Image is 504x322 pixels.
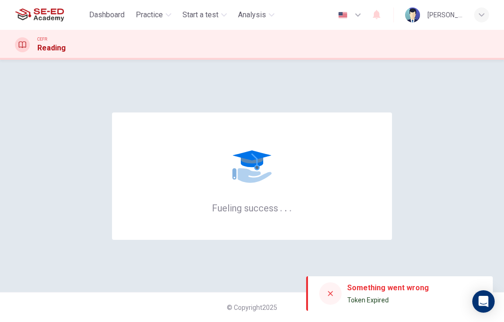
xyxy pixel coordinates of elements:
[179,7,231,23] button: Start a test
[284,199,287,215] h6: .
[15,6,64,24] img: SE-ED Academy logo
[85,7,128,23] button: Dashboard
[15,6,85,24] a: SE-ED Academy logo
[347,282,429,294] div: Something went wrong
[234,7,278,23] button: Analysis
[238,9,266,21] span: Analysis
[132,7,175,23] button: Practice
[37,36,47,42] span: CEFR
[472,290,495,313] div: Open Intercom Messenger
[212,202,292,214] h6: Fueling success
[227,304,277,311] span: © Copyright 2025
[405,7,420,22] img: Profile picture
[427,9,463,21] div: [PERSON_NAME]
[337,12,349,19] img: en
[280,199,283,215] h6: .
[347,296,389,304] span: Token Expired
[289,199,292,215] h6: .
[89,9,125,21] span: Dashboard
[37,42,66,54] h1: Reading
[136,9,163,21] span: Practice
[182,9,218,21] span: Start a test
